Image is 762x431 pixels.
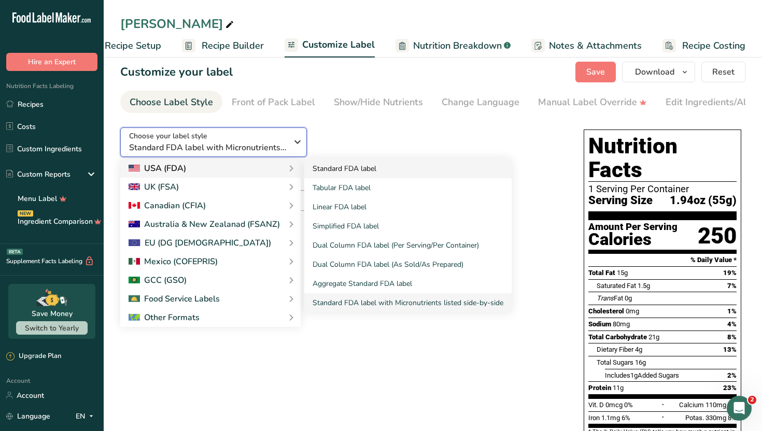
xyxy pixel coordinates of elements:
span: 110mg [705,401,726,409]
span: Total Carbohydrate [588,333,647,341]
span: Reset [712,66,735,78]
h1: Customize your label [120,64,233,81]
div: UK (FSA) [129,181,179,193]
div: Australia & New Zealanad (FSANZ) [129,218,280,231]
img: 2Q== [129,277,140,284]
div: Calories [588,232,678,247]
span: 2 [748,396,756,404]
a: Standard FDA label with Micronutrients listed side-by-side [304,293,512,312]
button: Choose your label style Standard FDA label with Micronutrients listed side-by-side [120,127,307,157]
span: Total Sugars [597,358,633,366]
div: Hire an Expert Services [15,245,192,264]
span: Recipe Builder [202,39,264,53]
span: 23% [723,384,737,392]
a: Notes & Attachments [531,34,642,58]
div: [PERSON_NAME] [46,156,106,167]
div: GCC (GSO) [129,274,187,286]
div: How Subscription Upgrades Work on [DOMAIN_NAME] [21,298,174,320]
div: 1 Serving Per Container [588,184,737,194]
button: Save [575,62,616,82]
div: • 21h ago [108,156,142,167]
div: Send us a message [21,190,173,201]
img: Profile image for Aya [21,146,42,167]
span: Nutrition Breakdown [413,39,502,53]
h1: Nutrition Facts [588,134,737,182]
span: 0mg [626,307,639,315]
a: Aggregate Standard FDA label [304,274,512,293]
div: Hire an Expert Services [21,249,174,260]
span: Potas. [685,414,704,422]
div: Send us a message [10,181,197,210]
button: Hire an Expert [6,53,97,71]
span: 16g [635,358,646,366]
span: Cholesterol [588,307,624,315]
span: Serving Size [588,194,653,207]
a: Linear FDA label [304,197,512,217]
span: 7% [727,282,737,290]
span: 1.1mg [601,414,620,422]
span: Calcium [679,401,704,409]
span: 19% [723,269,737,277]
span: Download [635,66,674,78]
div: Close [178,17,197,35]
div: EN [76,410,97,422]
div: Manual Label Override [538,95,647,109]
p: How can we help? [21,91,187,109]
a: Customize Label [285,33,375,58]
span: 15g [617,269,628,277]
div: Choose Label Style [130,95,213,109]
a: Standard FDA label [304,159,512,178]
span: Notes & Attachments [549,39,642,53]
button: Help [104,323,156,365]
span: Help [121,349,138,356]
span: Protein [588,384,611,392]
a: Nutrition Breakdown [396,34,511,58]
div: Recent message [21,131,186,141]
span: 4g [635,346,642,353]
span: 330mg [705,414,726,422]
span: 8% [728,414,737,422]
div: NEW [18,210,33,217]
div: Profile image for AyaRate your conversation[PERSON_NAME]•21h ago [11,137,196,176]
span: 0mcg [605,401,623,409]
span: Dietary Fiber [597,346,633,353]
span: Save [586,66,605,78]
img: Profile image for Aya [150,17,171,37]
span: Messages [60,349,96,356]
div: Front of Pack Label [232,95,315,109]
span: Saturated Fat [597,282,636,290]
span: Search for help [21,225,84,236]
span: Includes Added Sugars [605,371,679,379]
div: Save Money [32,308,73,319]
span: Sodium [588,320,611,328]
img: Profile image for Rachelle [111,17,132,37]
span: Iron [588,414,600,422]
section: % Daily Value * [588,254,737,266]
span: 13% [723,346,737,353]
span: Recipe Costing [682,39,745,53]
span: News [172,349,191,356]
iframe: Intercom live chat [727,396,752,421]
div: Canadian (CFIA) [129,199,206,212]
div: Show/Hide Nutrients [334,95,423,109]
span: 0g [625,294,632,302]
a: Dual Column FDA label (As Sold/As Prepared) [304,255,512,274]
button: Reset [701,62,745,82]
img: logo [21,23,90,33]
span: Vit. D [588,401,604,409]
div: 250 [698,222,737,250]
span: 8% [727,333,737,341]
span: Rate your conversation [46,147,142,155]
span: Customize Label [302,38,375,52]
button: Switch to Yearly [16,321,88,335]
span: 1g [630,371,638,379]
button: Search for help [15,220,192,240]
div: How to Print Your Labels & Choose the Right Printer [15,264,192,294]
div: Upgrade Plan [6,351,61,362]
div: Amount Per Serving [588,222,678,232]
span: 80mg [613,320,630,328]
button: Download [622,62,695,82]
span: Choose your label style [129,131,207,141]
span: 1.94oz (55g) [670,194,737,207]
span: 21g [648,333,659,341]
